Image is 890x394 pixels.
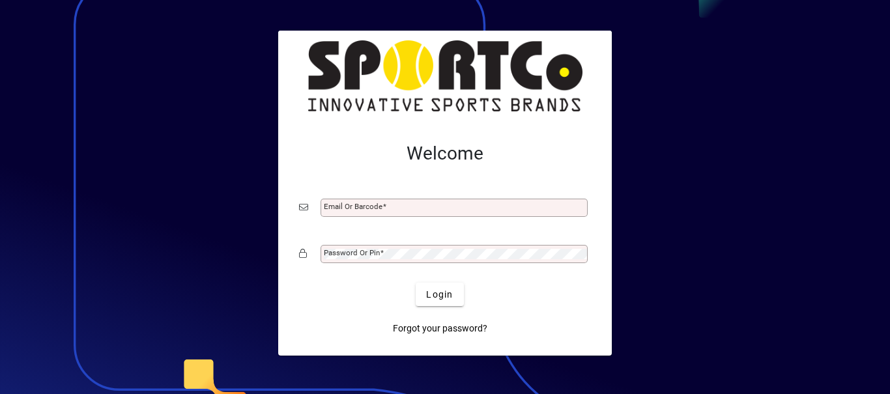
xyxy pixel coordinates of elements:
button: Login [416,283,463,306]
mat-label: Password or Pin [324,248,380,257]
h2: Welcome [299,143,591,165]
span: Forgot your password? [393,322,487,335]
span: Login [426,288,453,302]
a: Forgot your password? [388,317,493,340]
mat-label: Email or Barcode [324,202,382,211]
